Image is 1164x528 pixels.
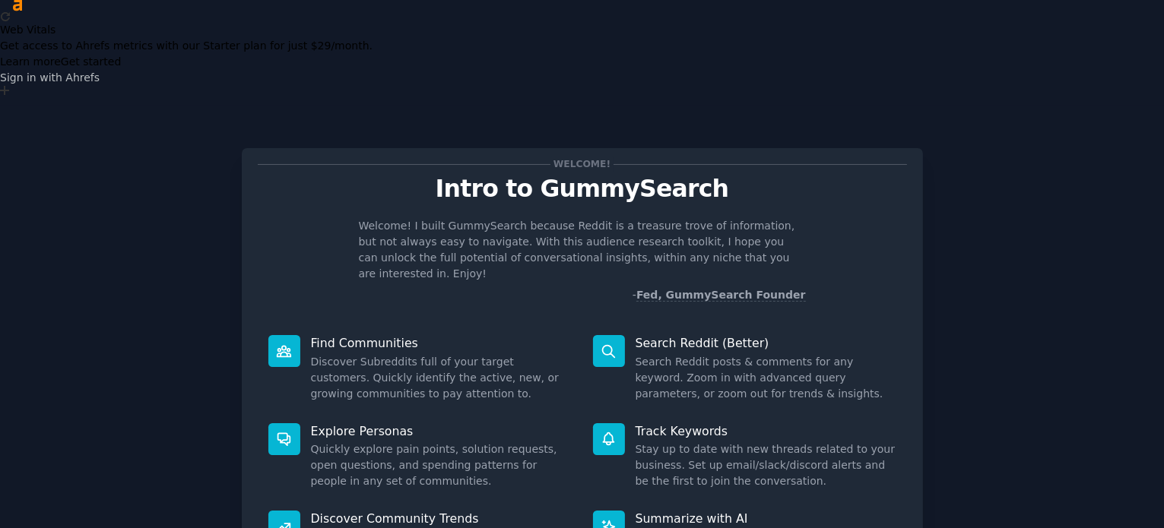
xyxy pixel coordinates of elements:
[359,218,806,282] p: Welcome! I built GummySearch because Reddit is a treasure trove of information, but not always ea...
[636,335,896,351] p: Search Reddit (Better)
[311,423,572,439] p: Explore Personas
[633,287,806,303] div: -
[258,175,907,202] p: Intro to GummySearch
[636,354,896,402] dd: Search Reddit posts & comments for any keyword. Zoom in with advanced query parameters, or zoom o...
[311,354,572,402] dd: Discover Subreddits full of your target customers. Quickly identify the active, new, or growing c...
[636,423,896,439] p: Track Keywords
[550,157,613,172] span: Welcome!
[636,289,806,302] a: Fed, GummySearch Founder
[636,511,896,526] p: Summarize with AI
[311,441,572,489] dd: Quickly explore pain points, solution requests, open questions, and spending patterns for people ...
[636,441,896,489] dd: Stay up to date with new threads related to your business. Set up email/slack/discord alerts and ...
[311,511,572,526] p: Discover Community Trends
[61,54,122,70] button: Get started
[311,335,572,351] p: Find Communities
